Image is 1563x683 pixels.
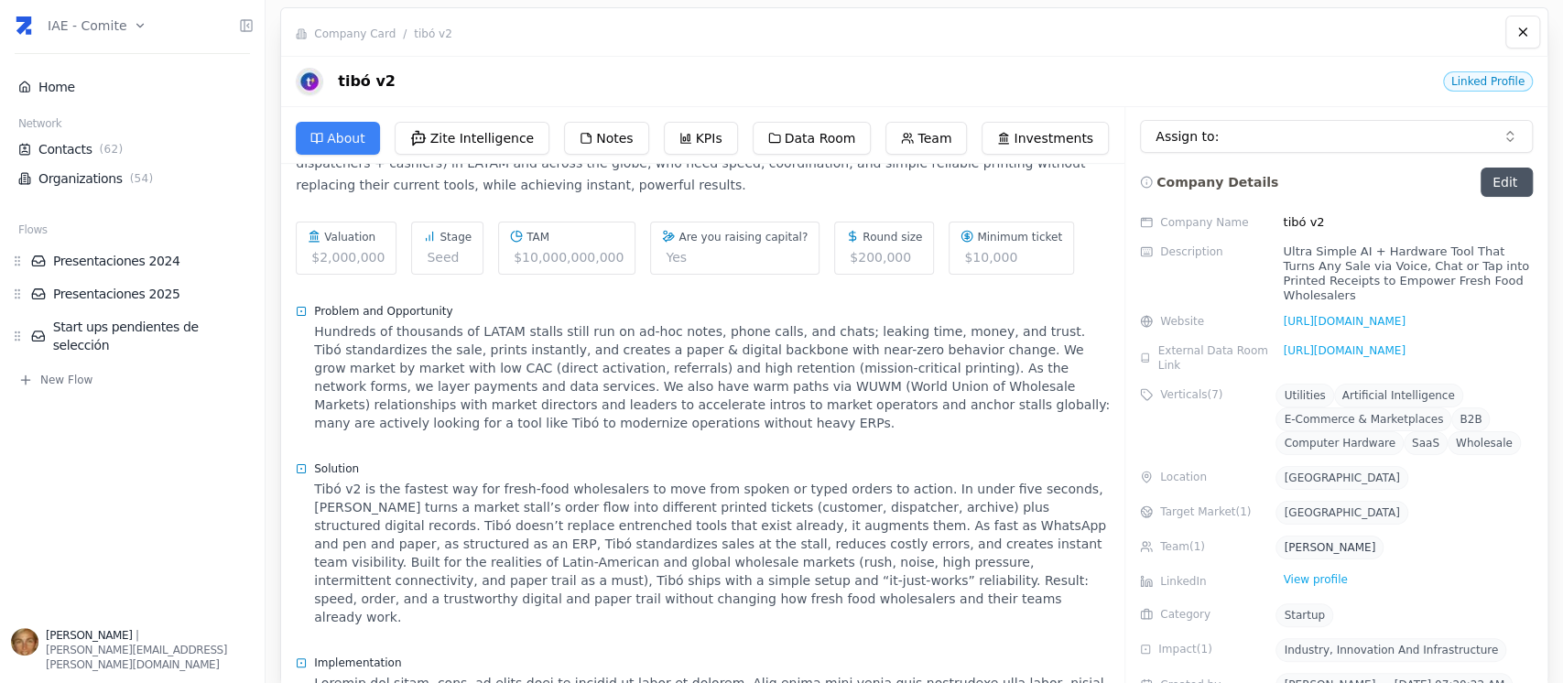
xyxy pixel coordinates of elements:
div: Tibó v2 is the fastest way for fresh-food wholesalers to move from spoken or typed orders to acti... [314,480,1110,626]
button: Team [885,122,967,155]
div: Round size [846,230,922,244]
span: / [403,27,407,41]
div: Yes [662,244,808,266]
a: [URL][DOMAIN_NAME] [1275,314,1405,329]
a: Organizations(54) [18,169,246,188]
div: Location [1140,466,1268,484]
a: Presentaciones 2024 [31,252,254,270]
div: Category [1140,603,1268,622]
span: [GEOGRAPHIC_DATA] [1284,472,1399,484]
span: SaaS [1412,437,1439,450]
div: Problem and Opportunity [296,304,1110,322]
a: Start ups pendientes de selección [31,318,254,354]
span: Flows [18,222,48,237]
span: Utilities [1284,389,1325,402]
a: Contacts(62) [18,140,246,158]
div: Presentaciones 2024 [11,252,254,270]
div: Are you raising capital? [662,230,808,244]
button: IAE - Comite [48,5,147,46]
div: Hundreds of thousands of LATAM stalls still run on ad-hoc notes, phone calls, and chats; leaking ... [314,322,1110,432]
div: Verticals ( 7 ) [1140,384,1268,402]
div: Implementation [296,656,1110,674]
span: Wholesale [1456,437,1513,450]
p: Assign to: [1156,127,1219,146]
div: Presentaciones 2025 [11,285,254,303]
span: B2B [1460,413,1482,426]
div: Target Market ( 1 ) [1140,501,1268,519]
div: $10,000 [961,244,1062,266]
img: Logo [296,68,323,95]
div: Valuation [308,230,385,244]
button: New Flow [11,373,254,387]
div: | [46,628,254,643]
div: Team ( 1 ) [1140,536,1268,554]
div: [PERSON_NAME] [1284,540,1375,555]
button: Data Room [753,122,872,155]
span: Industry, Innovation and Infrastructure [1284,644,1498,656]
button: Zite Intelligence [395,122,550,155]
div: LinkedIn [1140,570,1268,589]
button: Notes [564,122,648,155]
div: External Data Room Link [1140,343,1268,373]
a: [PERSON_NAME] [1275,541,1384,554]
span: Linked Profile [1443,71,1533,92]
div: Ultra Simple AI + Hardware Tool That Turns Any Sale via Voice, Chat or Tap into Printed Receipts ... [1275,244,1533,303]
div: Website [1140,314,1268,329]
span: E-Commerce & Marketplaces [1284,413,1443,426]
div: tibó v2 [1275,211,1533,233]
span: [PERSON_NAME] [46,629,132,642]
span: ( 54 ) [126,171,157,186]
div: Solution [296,461,1110,480]
a: Presentaciones 2025 [31,285,254,303]
div: [PERSON_NAME][EMAIL_ADDRESS][PERSON_NAME][DOMAIN_NAME] [46,643,254,672]
div: Description [1140,244,1268,259]
span: ( 62 ) [96,142,127,157]
a: Home [18,78,246,96]
div: View profile [1275,570,1354,589]
div: $2,000,000 [308,244,385,266]
div: TAM [510,230,624,244]
span: Artificial Intelligence [1342,389,1455,402]
div: Minimum ticket [961,230,1062,244]
div: $10,000,000,000 [510,244,624,266]
div: Network [11,116,254,135]
span: Computer Hardware [1284,437,1395,450]
button: About [296,122,379,155]
a: tibó v2 [414,27,452,40]
div: Company Details [1140,168,1278,197]
div: tibó v2 [296,68,1121,95]
a: [URL][DOMAIN_NAME] [1275,343,1405,358]
div: Start ups pendientes de selección [11,318,254,354]
span: [GEOGRAPHIC_DATA] [1284,506,1399,519]
div: $200,000 [846,244,922,266]
div: Seed [423,244,472,266]
span: Startup [1284,609,1325,622]
button: Investments [982,122,1109,155]
div: Stage [423,230,472,244]
button: KPIs [664,122,738,155]
div: Impact ( 1 ) [1140,638,1268,656]
a: Edit [1481,168,1533,197]
div: Company Name [1140,211,1268,233]
a: View profile [1275,579,1354,591]
span: Company Card [314,27,396,41]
